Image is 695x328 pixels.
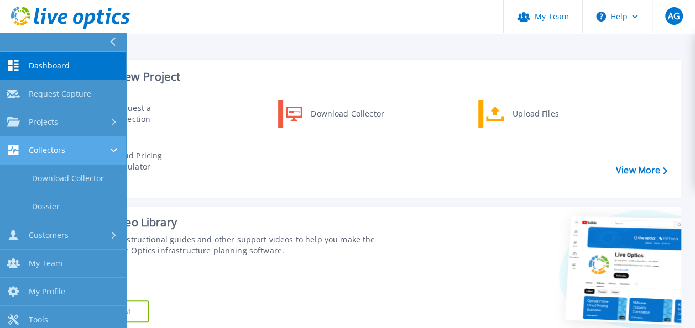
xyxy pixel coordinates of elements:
span: Tools [29,315,48,325]
span: Collectors [29,145,65,155]
div: Cloud Pricing Calculator [107,150,189,172]
h3: Start a New Project [79,71,667,83]
div: Find tutorials, instructional guides and other support videos to help you make the most of your L... [65,234,391,256]
a: Download Collector [278,100,391,128]
a: Request a Collection [78,100,191,128]
a: View More [616,165,667,176]
span: My Profile [29,287,65,297]
span: Request Capture [29,89,91,99]
span: Projects [29,117,58,127]
a: Cloud Pricing Calculator [78,147,191,175]
span: Dashboard [29,61,70,71]
span: My Team [29,258,62,268]
a: Upload Files [478,100,592,128]
div: Request a Collection [108,103,189,125]
div: Support Video Library [65,215,391,230]
div: Download Collector [305,103,389,125]
span: AG [667,12,680,20]
span: Customers [29,230,69,240]
div: Upload Files [507,103,589,125]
